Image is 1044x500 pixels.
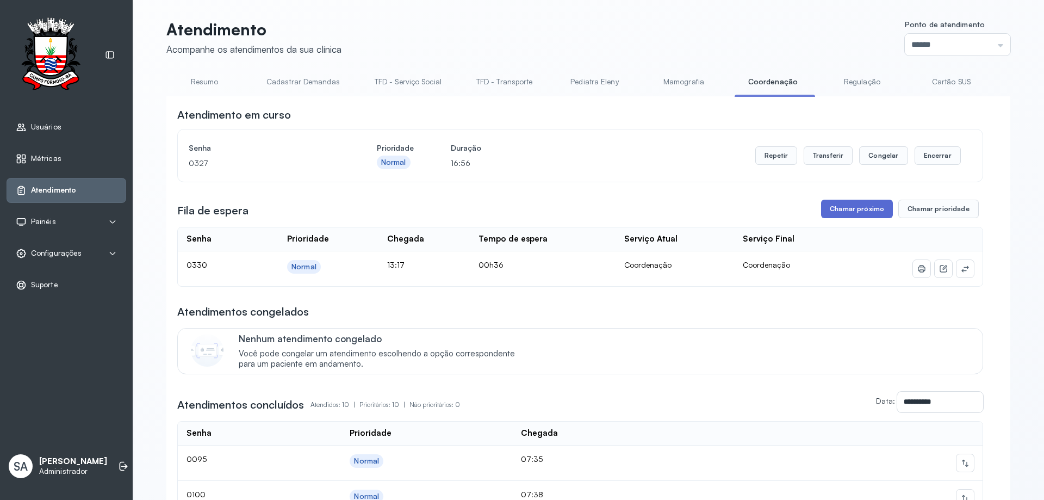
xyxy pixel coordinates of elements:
[31,154,61,163] span: Métricas
[409,397,460,412] p: Não prioritários: 0
[804,146,853,165] button: Transferir
[166,20,341,39] p: Atendimento
[239,349,526,369] span: Você pode congelar um atendimento escolhendo a opção correspondente para um paciente em andamento.
[743,260,790,269] span: Coordenação
[350,428,391,439] div: Prioridade
[824,73,900,91] a: Regulação
[645,73,722,91] a: Mamografia
[310,397,359,412] p: Atendidos: 10
[451,156,481,171] p: 16:56
[381,158,406,167] div: Normal
[387,260,405,269] span: 13:17
[187,260,207,269] span: 0330
[187,454,207,464] span: 0095
[189,156,340,171] p: 0327
[187,490,206,499] span: 0100
[189,140,340,156] h4: Senha
[166,44,341,55] div: Acompanhe os atendimentos da sua clínica
[403,400,405,409] span: |
[39,456,107,467] p: [PERSON_NAME]
[478,260,504,269] span: 00h36
[521,454,543,464] span: 07:35
[166,73,243,91] a: Resumo
[359,397,409,412] p: Prioritários: 10
[31,217,56,226] span: Painéis
[743,234,794,244] div: Serviço Final
[16,122,117,133] a: Usuários
[177,304,309,319] h3: Atendimentos congelados
[31,249,82,258] span: Configurações
[177,397,304,412] h3: Atendimentos concluídos
[755,146,797,165] button: Repetir
[187,428,212,439] div: Senha
[39,467,107,476] p: Administrador
[913,73,989,91] a: Cartão SUS
[256,73,351,91] a: Cadastrar Demandas
[876,396,895,405] label: Data:
[239,333,526,344] p: Nenhum atendimento congelado
[16,153,117,164] a: Métricas
[465,73,544,91] a: TFD - Transporte
[177,203,248,218] h3: Fila de espera
[624,234,678,244] div: Serviço Atual
[898,200,979,218] button: Chamar prioridade
[387,234,424,244] div: Chegada
[11,17,90,93] img: Logotipo do estabelecimento
[905,20,985,29] span: Ponto de atendimento
[451,140,481,156] h4: Duração
[735,73,811,91] a: Coordenação
[187,234,212,244] div: Senha
[859,146,908,165] button: Congelar
[478,234,548,244] div: Tempo de espera
[521,428,558,439] div: Chegada
[16,185,117,196] a: Atendimento
[556,73,632,91] a: Pediatra Eleny
[915,146,961,165] button: Encerrar
[177,107,291,122] h3: Atendimento em curso
[191,334,223,367] img: Imagem de CalloutCard
[624,260,726,270] div: Coordenação
[354,456,379,466] div: Normal
[521,490,543,499] span: 07:38
[287,234,329,244] div: Prioridade
[31,122,61,132] span: Usuários
[377,140,414,156] h4: Prioridade
[31,186,76,195] span: Atendimento
[291,262,316,271] div: Normal
[821,200,893,218] button: Chamar próximo
[353,400,355,409] span: |
[31,280,58,289] span: Suporte
[364,73,452,91] a: TFD - Serviço Social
